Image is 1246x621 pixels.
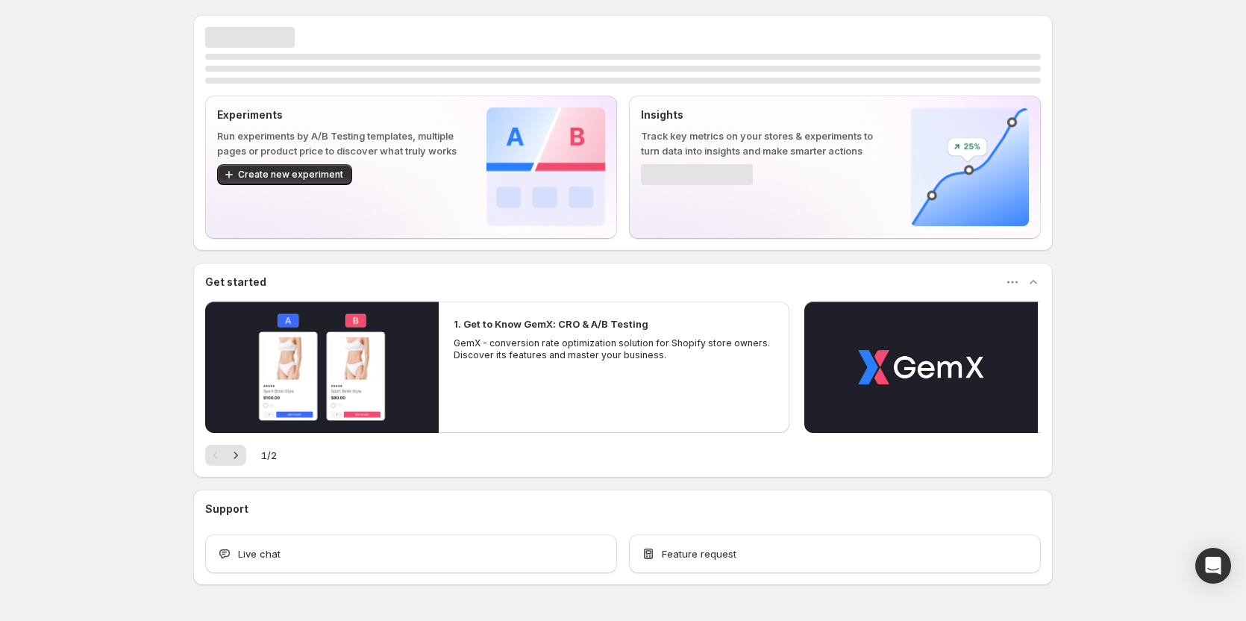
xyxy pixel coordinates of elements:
p: GemX - conversion rate optimization solution for Shopify store owners. Discover its features and ... [454,337,774,361]
button: Next [225,445,246,466]
img: Experiments [486,107,605,226]
img: Insights [910,107,1029,226]
span: 1 / 2 [261,448,277,463]
button: Play video [804,302,1038,433]
h3: Support [205,502,248,517]
p: Experiments [217,107,463,122]
p: Run experiments by A/B Testing templates, multiple pages or product price to discover what truly ... [217,128,463,158]
p: Track key metrics on your stores & experiments to turn data into insights and make smarter actions [641,128,886,158]
div: Open Intercom Messenger [1195,548,1231,584]
button: Play video [205,302,439,433]
button: Create new experiment [217,164,352,185]
h2: 1. Get to Know GemX: CRO & A/B Testing [454,316,648,331]
p: Insights [641,107,886,122]
span: Feature request [662,546,736,561]
span: Create new experiment [238,169,343,181]
nav: Pagination [205,445,246,466]
span: Live chat [238,546,281,561]
h3: Get started [205,275,266,290]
